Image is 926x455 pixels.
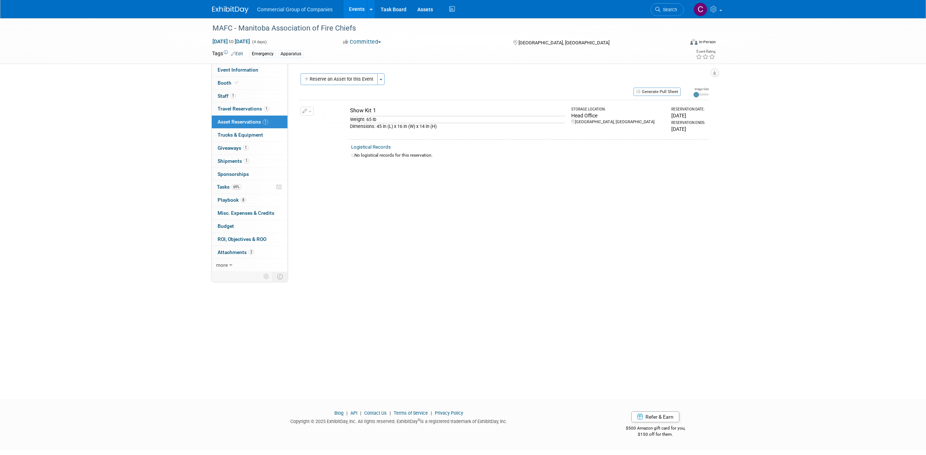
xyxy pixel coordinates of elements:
[218,236,266,242] span: ROI, Objectives & ROO
[249,249,254,255] span: 2
[212,116,287,128] a: Asset Reservations1
[571,119,665,125] div: [GEOGRAPHIC_DATA], [GEOGRAPHIC_DATA]
[250,50,276,58] div: Emergency
[218,158,249,164] span: Shipments
[394,410,428,416] a: Terms of Service
[212,233,287,246] a: ROI, Objectives & ROO
[218,223,234,229] span: Budget
[351,144,391,150] a: Logistical Records
[518,40,609,45] span: [GEOGRAPHIC_DATA], [GEOGRAPHIC_DATA]
[218,171,249,177] span: Sponsorships
[218,67,258,73] span: Event Information
[334,410,343,416] a: Blog
[597,420,714,437] div: $500 Amazon gift card for you,
[263,119,268,125] span: 1
[350,410,357,416] a: API
[641,38,716,49] div: Event Format
[350,123,565,130] div: Dimensions: 45 in (L) x 16 in (W) x 14 in (H)
[218,119,268,125] span: Asset Reservations
[278,50,303,58] div: Apparatus
[571,112,665,119] div: Head Office
[212,181,287,193] a: Tasks69%
[235,81,238,85] i: Booth reservation complete
[671,107,706,112] div: Reservation Date:
[301,73,378,85] button: Reserve an Asset for this Event
[364,410,387,416] a: Contact Us
[693,3,707,16] img: Cole Mattern
[273,272,287,281] td: Toggle Event Tabs
[350,107,565,114] div: Show Kit 1
[671,112,706,119] div: [DATE]
[671,125,706,133] div: [DATE]
[218,132,263,138] span: Trucks & Equipment
[699,39,716,45] div: In-Person
[257,7,333,12] span: Commercial Group of Companies
[217,184,241,190] span: Tasks
[341,38,384,46] button: Committed
[212,155,287,168] a: Shipments1
[571,107,665,112] div: Storage Location:
[212,102,287,115] a: Travel Reservations1
[228,39,235,44] span: to
[345,410,349,416] span: |
[435,410,463,416] a: Privacy Policy
[241,197,246,203] span: 8
[216,262,228,268] span: more
[210,22,673,35] div: MAFC - Manitoba Association of Fire Chiefs
[212,38,250,45] span: [DATE] [DATE]
[218,106,269,112] span: Travel Reservations
[212,246,287,259] a: Attachments2
[350,116,565,123] div: Weight: 65 lb
[230,93,236,98] span: 1
[696,50,715,53] div: Event Rating
[218,197,246,203] span: Playbook
[244,158,249,164] span: 1
[597,431,714,438] div: $150 off for them.
[212,168,287,181] a: Sponsorships
[231,184,241,190] span: 69%
[324,107,345,123] img: View Images
[212,129,287,141] a: Trucks & Equipment
[660,7,677,12] span: Search
[693,87,709,91] div: Image Size
[651,3,684,16] a: Search
[218,210,274,216] span: Misc. Expenses & Credits
[631,411,679,422] a: Refer & Earn
[264,106,269,112] span: 1
[212,259,287,271] a: more
[218,80,240,86] span: Booth
[212,6,249,13] img: ExhibitDay
[218,249,254,255] span: Attachments
[251,40,267,44] span: (4 days)
[231,51,243,56] a: Edit
[351,152,706,158] div: No logistical records for this reservation.
[388,410,393,416] span: |
[633,88,681,96] button: Generate Pull Sheet
[690,39,698,45] img: Format-Inperson.png
[212,90,287,102] a: Staff1
[429,410,434,416] span: |
[260,272,273,281] td: Personalize Event Tab Strip
[418,418,420,422] sup: ®
[212,142,287,154] a: Giveaways1
[212,207,287,220] a: Misc. Expenses & Credits
[218,93,236,99] span: Staff
[243,145,249,150] span: 1
[358,410,363,416] span: |
[212,77,287,89] a: Booth
[212,220,287,233] a: Budget
[212,64,287,76] a: Event Information
[671,120,706,125] div: Reservation Ends:
[212,416,586,425] div: Copyright © 2025 ExhibitDay, Inc. All rights reserved. ExhibitDay is a registered trademark of Ex...
[218,145,249,151] span: Giveaways
[212,194,287,206] a: Playbook8
[212,50,243,58] td: Tags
